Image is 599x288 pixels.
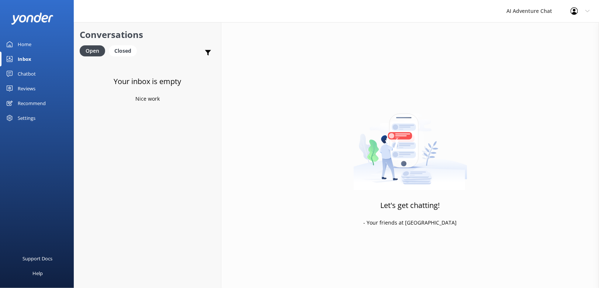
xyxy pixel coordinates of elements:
div: Inbox [18,52,31,66]
h2: Conversations [80,28,215,42]
div: Reviews [18,81,35,96]
div: Chatbot [18,66,36,81]
div: Open [80,45,105,56]
p: - Your friends at [GEOGRAPHIC_DATA] [364,219,457,227]
img: artwork of a man stealing a conversation from at giant smartphone [353,98,467,190]
div: Settings [18,111,35,125]
a: Open [80,46,109,55]
div: Home [18,37,31,52]
div: Recommend [18,96,46,111]
a: Closed [109,46,141,55]
h3: Your inbox is empty [114,76,181,87]
img: yonder-white-logo.png [11,13,53,25]
p: Nice work [135,95,160,103]
div: Help [32,266,43,281]
h3: Let's get chatting! [381,199,440,211]
div: Closed [109,45,137,56]
div: Support Docs [23,251,53,266]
